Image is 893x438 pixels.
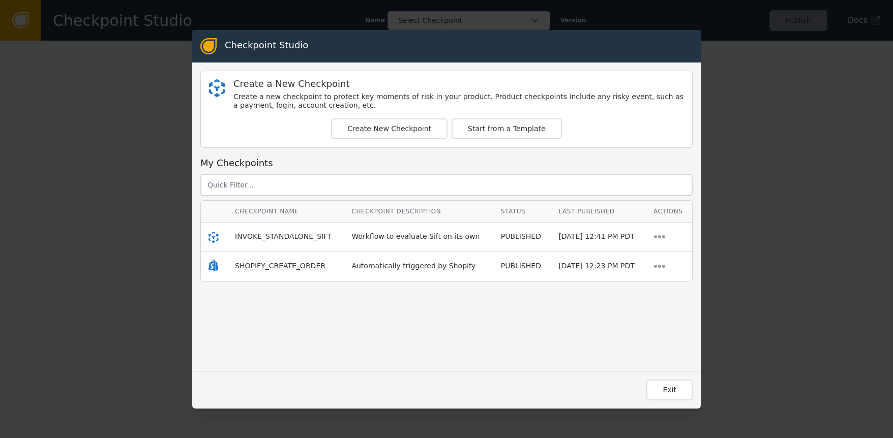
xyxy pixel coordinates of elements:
button: Start from a Template [452,118,562,139]
div: [DATE] 12:23 PM PDT [558,261,638,271]
span: SHOPIFY_CREATE_ORDER [235,262,325,270]
div: PUBLISHED [501,231,544,242]
div: Checkpoint Studio [225,38,308,54]
th: Checkpoint Name [227,201,344,223]
div: [DATE] 12:41 PM PDT [558,231,638,242]
input: Quick Filter... [200,174,693,196]
div: My Checkpoints [200,156,693,170]
div: Create a new checkpoint to protect key moments of risk in your product. Product checkpoints inclu... [233,92,684,110]
button: Exit [646,380,693,400]
th: Checkpoint Description [344,201,493,223]
th: Last Published [551,201,646,223]
span: Automatically triggered by Shopify [351,262,475,270]
th: Status [493,201,551,223]
span: Workflow to evaluate Sift on its own [351,232,480,240]
div: Create a New Checkpoint [233,79,684,88]
th: Actions [646,201,692,223]
span: INVOKE_STANDALONE_SIFT [235,232,332,240]
div: PUBLISHED [501,261,544,271]
button: Create New Checkpoint [331,118,448,139]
